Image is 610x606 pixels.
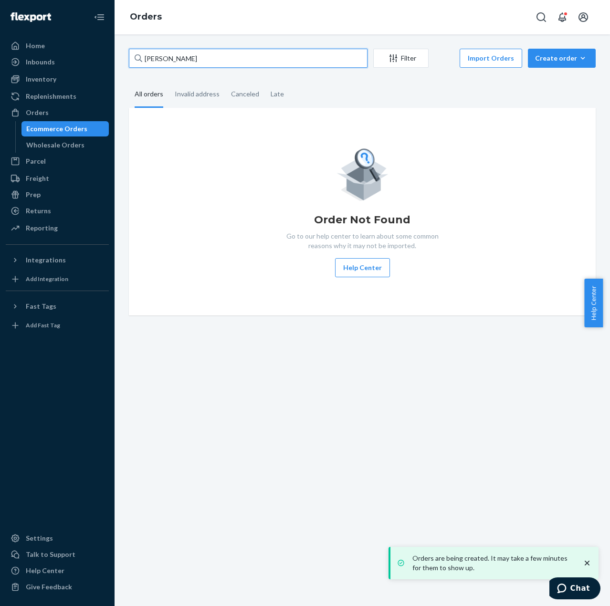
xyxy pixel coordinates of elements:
[6,547,109,562] button: Talk to Support
[21,121,109,136] a: Ecommerce Orders
[6,203,109,219] a: Returns
[6,563,109,578] a: Help Center
[574,8,593,27] button: Open account menu
[279,231,446,251] p: Go to our help center to learn about some common reasons why it may not be imported.
[6,54,109,70] a: Inbounds
[6,272,109,287] a: Add Integration
[26,255,66,265] div: Integrations
[90,8,109,27] button: Close Navigation
[26,57,55,67] div: Inbounds
[6,38,109,53] a: Home
[6,299,109,314] button: Fast Tags
[6,531,109,546] a: Settings
[582,558,592,568] svg: close toast
[584,279,603,327] button: Help Center
[6,252,109,268] button: Integrations
[412,554,573,573] p: Orders are being created. It may take a few minutes for them to show up.
[26,566,64,575] div: Help Center
[26,41,45,51] div: Home
[231,82,259,106] div: Canceled
[549,577,600,601] iframe: Opens a widget where you can chat to one of our agents
[26,321,60,329] div: Add Fast Tag
[129,49,368,68] input: Search orders
[6,72,109,87] a: Inventory
[26,124,87,134] div: Ecommerce Orders
[26,582,72,592] div: Give Feedback
[528,49,596,68] button: Create order
[6,105,109,120] a: Orders
[11,12,51,22] img: Flexport logo
[26,108,49,117] div: Orders
[6,171,109,186] a: Freight
[6,187,109,202] a: Prep
[460,49,522,68] button: Import Orders
[6,220,109,236] a: Reporting
[26,302,56,311] div: Fast Tags
[26,206,51,216] div: Returns
[553,8,572,27] button: Open notifications
[26,533,53,543] div: Settings
[26,190,41,199] div: Prep
[26,140,84,150] div: Wholesale Orders
[26,74,56,84] div: Inventory
[335,258,390,277] button: Help Center
[26,275,68,283] div: Add Integration
[135,82,163,108] div: All orders
[535,53,589,63] div: Create order
[532,8,551,27] button: Open Search Box
[6,89,109,104] a: Replenishments
[314,212,410,228] h1: Order Not Found
[373,49,429,68] button: Filter
[26,223,58,233] div: Reporting
[271,82,284,106] div: Late
[6,579,109,595] button: Give Feedback
[175,82,220,106] div: Invalid address
[374,53,428,63] div: Filter
[26,157,46,166] div: Parcel
[26,174,49,183] div: Freight
[21,137,109,153] a: Wholesale Orders
[337,146,389,201] img: Empty list
[122,3,169,31] ol: breadcrumbs
[130,11,162,22] a: Orders
[26,550,75,559] div: Talk to Support
[26,92,76,101] div: Replenishments
[6,154,109,169] a: Parcel
[6,318,109,333] a: Add Fast Tag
